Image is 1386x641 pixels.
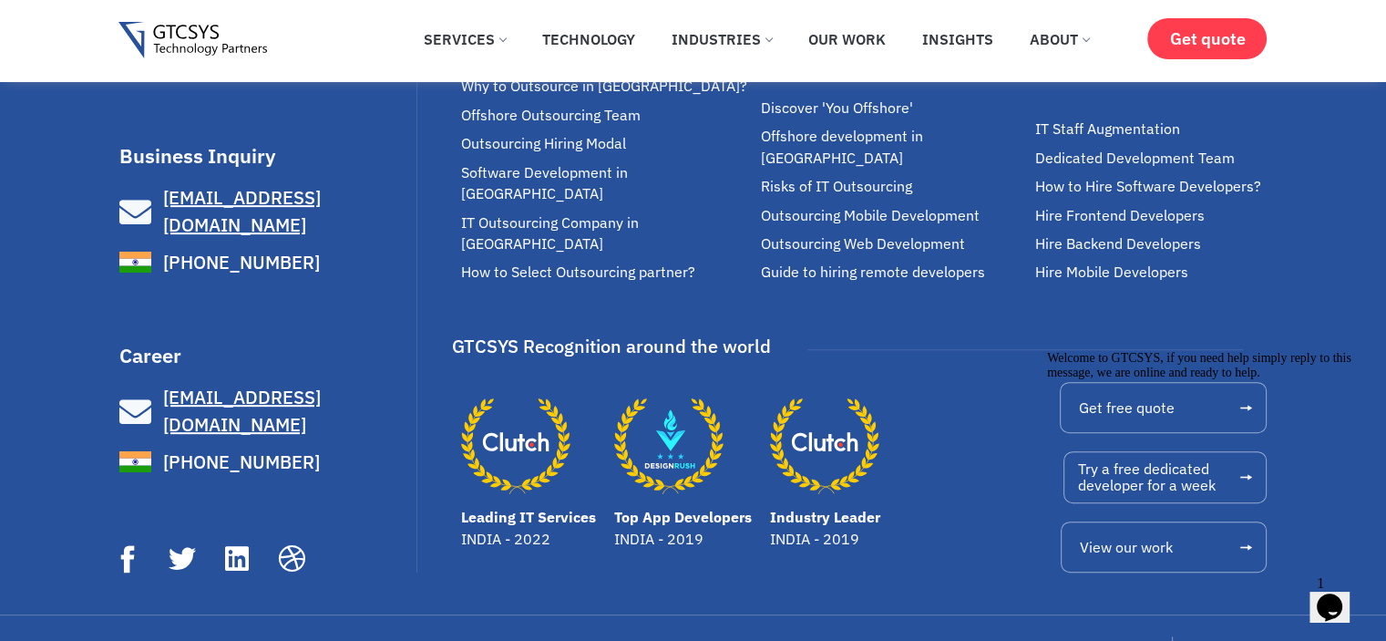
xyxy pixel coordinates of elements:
[163,385,321,437] span: [EMAIL_ADDRESS][DOMAIN_NAME]
[119,346,413,366] h3: Career
[760,233,964,254] span: Outsourcing Web Development
[461,391,570,501] a: Leading IT Services
[461,133,751,154] a: Outsourcing Hiring Modal
[1309,568,1368,623] iframe: chat widget
[760,126,1026,169] a: Offshore development in [GEOGRAPHIC_DATA]
[119,384,413,439] a: [EMAIL_ADDRESS][DOMAIN_NAME]
[119,184,413,239] a: [EMAIL_ADDRESS][DOMAIN_NAME]
[452,329,771,364] div: GTCSYS Recognition around the world
[1016,19,1103,59] a: About
[760,233,1026,254] a: Outsourcing Web Development
[1035,262,1188,283] span: Hire Mobile Developers
[760,205,979,226] span: Outsourcing Mobile Development
[163,185,321,237] span: [EMAIL_ADDRESS][DOMAIN_NAME]
[461,76,747,97] span: Why to Outsource in [GEOGRAPHIC_DATA]?
[760,176,911,197] span: Risks of IT Outsourcing
[461,528,596,550] p: INDIA - 2022
[1040,344,1368,559] iframe: chat widget
[760,262,984,283] span: Guide to hiring remote developers
[770,391,879,501] a: Industry Leader
[159,249,320,276] span: [PHONE_NUMBER]
[614,508,752,526] a: Top App Developers
[1035,148,1277,169] a: Dedicated Development Team
[1035,148,1235,169] span: Dedicated Development Team
[760,262,1026,283] a: Guide to hiring remote developers
[1035,205,1277,226] a: Hire Frontend Developers
[1169,29,1245,48] span: Get quote
[614,528,752,550] p: INDIA - 2019
[461,262,751,283] a: How to Select Outsourcing partner?
[118,22,267,59] img: Gtcsys logo
[1035,262,1277,283] a: Hire Mobile Developers
[614,391,724,501] a: Top App Developers
[760,98,1026,119] a: Discover 'You Offshore'
[1035,119,1277,140] a: IT Staff Augmentation
[461,76,751,97] a: Why to Outsource in [GEOGRAPHIC_DATA]?
[760,98,912,119] span: Discover 'You Offshore'
[909,19,1007,59] a: Insights
[461,508,596,526] a: Leading IT Services
[7,7,312,36] span: Welcome to GTCSYS, if you need help simply reply to this message, we are online and ready to help.
[760,205,1026,226] a: Outsourcing Mobile Development
[1035,176,1261,197] span: How to Hire Software Developers?
[461,133,626,154] span: Outsourcing Hiring Modal
[159,449,320,476] span: [PHONE_NUMBER]
[461,105,641,126] span: Offshore Outsourcing Team
[770,508,880,526] a: Industry Leader
[461,105,751,126] a: Offshore Outsourcing Team
[119,246,413,278] a: [PHONE_NUMBER]
[461,162,751,205] a: Software Development in [GEOGRAPHIC_DATA]
[119,146,413,166] h3: Business Inquiry
[658,19,785,59] a: Industries
[760,176,1026,197] a: Risks of IT Outsourcing
[1035,176,1277,197] a: How to Hire Software Developers?
[461,212,751,255] a: IT Outsourcing Company in [GEOGRAPHIC_DATA]
[410,19,519,59] a: Services
[461,262,695,283] span: How to Select Outsourcing partner?
[770,528,880,550] p: INDIA - 2019
[7,7,335,36] div: Welcome to GTCSYS, if you need help simply reply to this message, we are online and ready to help.
[795,19,899,59] a: Our Work
[119,446,413,478] a: [PHONE_NUMBER]
[1035,119,1180,140] span: IT Staff Augmentation
[529,19,649,59] a: Technology
[1035,233,1277,254] a: Hire Backend Developers
[1147,18,1267,59] a: Get quote
[1035,205,1205,226] span: Hire Frontend Developers
[1035,233,1201,254] span: Hire Backend Developers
